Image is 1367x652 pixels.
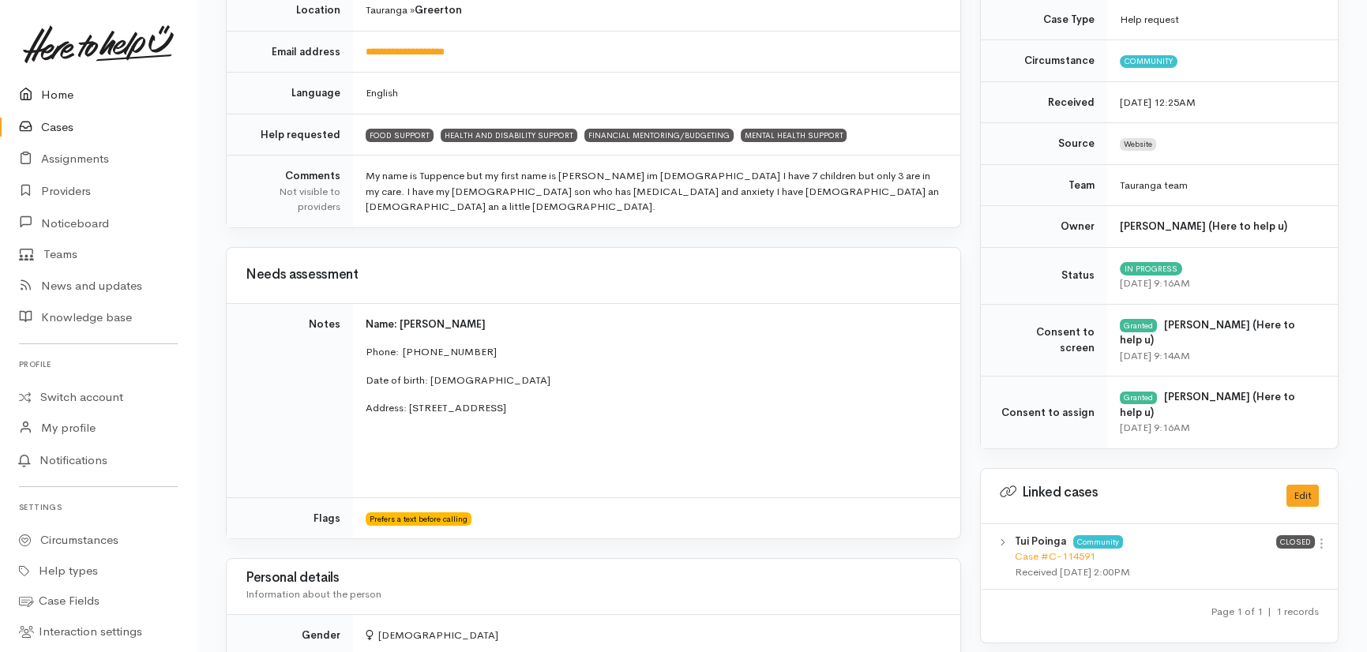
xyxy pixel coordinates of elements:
div: Received [DATE] 2:00PM [1015,564,1276,580]
div: [DATE] 9:16AM [1120,275,1319,291]
span: Community [1120,55,1177,68]
small: Page 1 of 1 1 records [1211,605,1319,618]
h3: Linked cases [1000,485,1267,500]
span: MENTAL HEALTH SUPPORT [741,129,847,141]
td: Flags [227,497,353,538]
span: Tauranga team [1120,178,1188,192]
div: [DATE] 9:16AM [1120,420,1319,436]
div: [DATE] 9:14AM [1120,348,1319,364]
td: Language [227,73,353,114]
td: English [353,73,960,114]
span: In progress [1120,262,1182,275]
td: Help requested [227,114,353,156]
td: My name is Tuppence but my first name is [PERSON_NAME] im [DEMOGRAPHIC_DATA] I have 7 children bu... [353,156,960,227]
span: Website [1120,138,1156,151]
a: Case #C-114591 [1015,549,1095,563]
span: Name: [PERSON_NAME] [366,317,486,331]
span: Prefers a text before calling [366,512,471,525]
b: Greerton [415,3,462,17]
td: Consent to screen [981,304,1107,377]
td: Received [981,81,1107,123]
td: Comments [227,156,353,227]
h3: Personal details [246,571,941,586]
h6: Settings [19,496,178,518]
td: Team [981,164,1107,206]
span: Date of birth: [DEMOGRAPHIC_DATA] [366,373,550,387]
h3: Needs assessment [246,268,941,283]
span: FOOD SUPPORT [366,129,434,141]
span: | [1267,605,1271,618]
h6: Profile [19,354,178,375]
span: Tauranga » [366,3,462,17]
span: [DEMOGRAPHIC_DATA] [366,628,498,642]
b: [PERSON_NAME] (Here to help u) [1120,390,1295,419]
td: Owner [981,206,1107,248]
time: [DATE] 12:25AM [1120,96,1196,109]
div: Not visible to providers [246,184,340,215]
div: Granted [1120,319,1157,332]
td: Status [981,247,1107,304]
td: Circumstance [981,40,1107,82]
button: Edit [1286,485,1319,508]
b: Tui Poinga [1015,534,1066,548]
span: HEALTH AND DISABILITY SUPPORT [441,129,577,141]
td: Email address [227,31,353,73]
td: Notes [227,303,353,497]
span: FINANCIAL MENTORING/BUDGETING [584,129,734,141]
span: Address: [STREET_ADDRESS] [366,401,506,414]
span: Community [1073,535,1123,548]
span: Closed [1276,535,1315,548]
td: Source [981,123,1107,165]
b: [PERSON_NAME] (Here to help u) [1120,219,1287,233]
span: Information about the person [246,587,381,601]
b: [PERSON_NAME] (Here to help u) [1120,318,1295,347]
td: Consent to assign [981,377,1107,448]
span: Phone: [PHONE_NUMBER] [366,345,497,358]
div: Granted [1120,392,1157,404]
